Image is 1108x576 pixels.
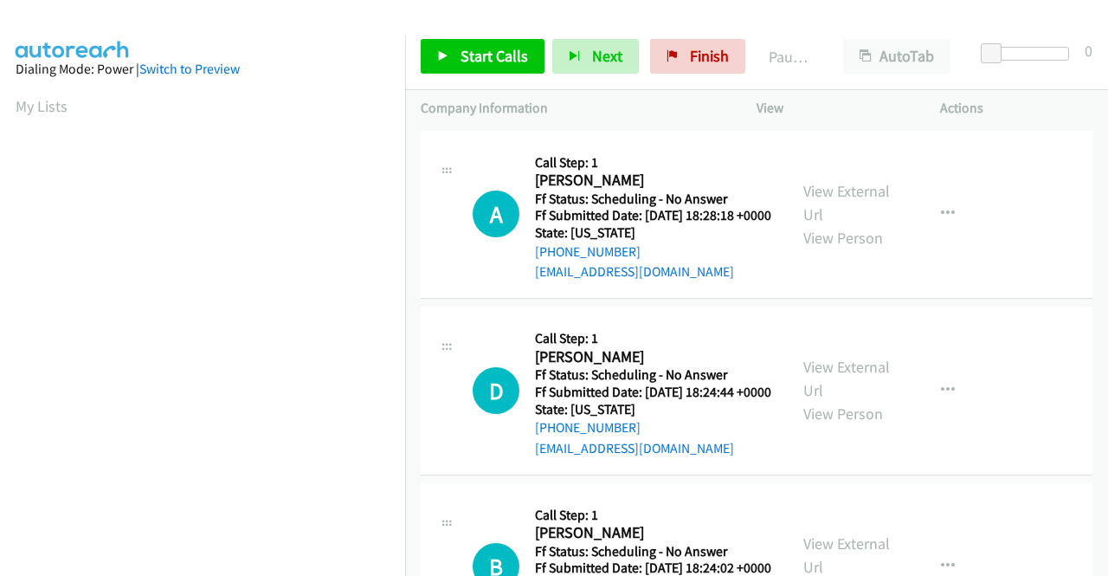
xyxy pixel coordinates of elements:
[421,98,725,119] p: Company Information
[769,45,812,68] p: Paused
[535,384,771,401] h5: Ff Submitted Date: [DATE] 18:24:44 +0000
[535,330,771,347] h5: Call Step: 1
[535,366,771,384] h5: Ff Status: Scheduling - No Answer
[940,98,1092,119] p: Actions
[535,191,771,208] h5: Ff Status: Scheduling - No Answer
[421,39,544,74] a: Start Calls
[535,243,641,260] a: [PHONE_NUMBER]
[535,401,771,418] h5: State: [US_STATE]
[989,47,1069,61] div: Delay between calls (in seconds)
[535,207,771,224] h5: Ff Submitted Date: [DATE] 18:28:18 +0000
[592,46,622,66] span: Next
[843,39,950,74] button: AutoTab
[473,191,519,237] h1: A
[535,171,766,191] h2: [PERSON_NAME]
[650,39,745,74] a: Finish
[535,347,766,367] h2: [PERSON_NAME]
[535,523,766,543] h2: [PERSON_NAME]
[461,46,528,66] span: Start Calls
[535,419,641,436] a: [PHONE_NUMBER]
[16,59,390,80] div: Dialing Mode: Power |
[16,96,68,116] a: My Lists
[552,39,639,74] button: Next
[1085,39,1092,62] div: 0
[803,181,890,224] a: View External Url
[473,367,519,414] div: The call is yet to be attempted
[690,46,729,66] span: Finish
[803,404,883,424] a: View Person
[535,154,771,172] h5: Call Step: 1
[535,224,771,242] h5: State: [US_STATE]
[757,98,909,119] p: View
[473,191,519,237] div: The call is yet to be attempted
[473,367,519,414] h1: D
[535,440,734,456] a: [EMAIL_ADDRESS][DOMAIN_NAME]
[535,543,771,560] h5: Ff Status: Scheduling - No Answer
[803,357,890,400] a: View External Url
[535,507,771,524] h5: Call Step: 1
[535,263,734,280] a: [EMAIL_ADDRESS][DOMAIN_NAME]
[803,228,883,248] a: View Person
[139,61,240,77] a: Switch to Preview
